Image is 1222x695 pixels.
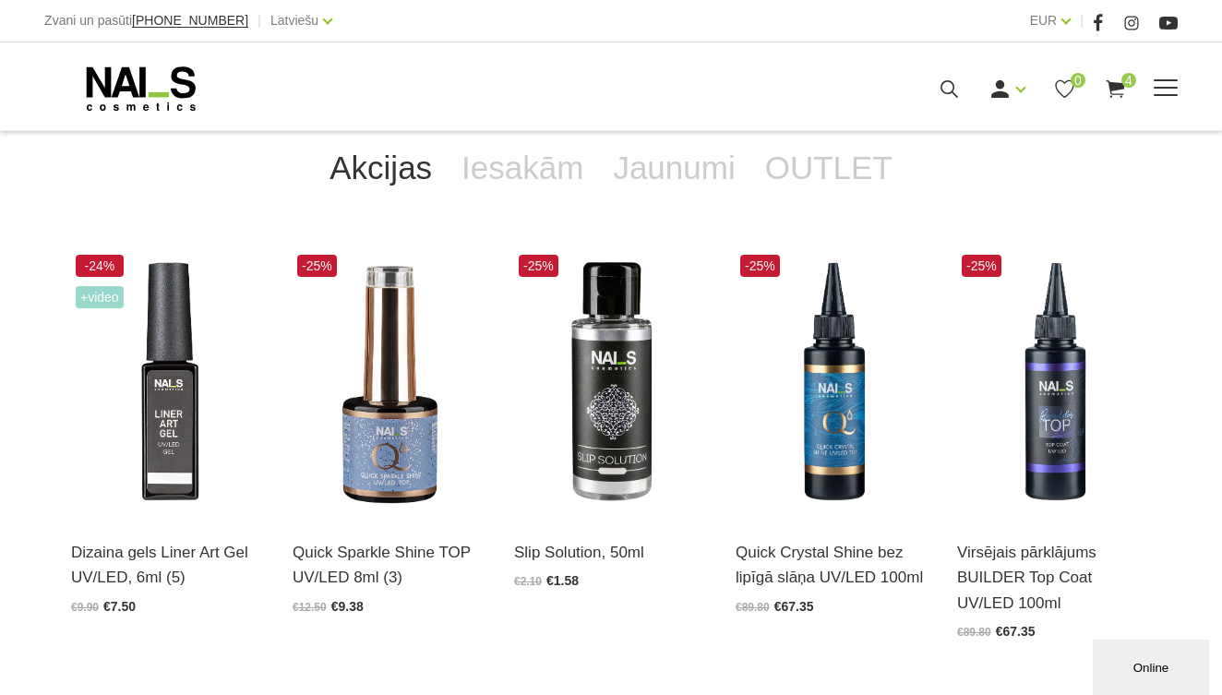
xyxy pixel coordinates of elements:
[1121,73,1136,88] span: 4
[514,250,708,517] img: DUO SLIP SOLUTIONŠis produkts ir izveidots lietošanai kopā ar Akrigelu Duo.Slip Solution izlīdzin...
[71,601,99,614] span: €9.90
[1093,636,1213,695] iframe: chat widget
[740,255,780,277] span: -25%
[736,540,929,590] a: Quick Crystal Shine bez lipīgā slāņa UV/LED 100ml
[297,255,337,277] span: -25%
[71,540,265,590] a: Dizaina gels Liner Art Gel UV/LED, 6ml (5)
[736,601,770,614] span: €89.80
[1030,9,1058,31] a: EUR
[546,573,579,588] span: €1.58
[1104,78,1127,101] a: 4
[76,286,124,308] span: +Video
[519,255,558,277] span: -25%
[293,250,486,517] img: Virsējais pārklājums bez lipīgā slāņa ar mirdzuma efektu.Pieejami 3 veidi:* Starlight - ar smalkā...
[132,14,248,28] a: [PHONE_NUMBER]
[44,9,248,32] div: Zvani un pasūti
[736,250,929,517] img: Virsējais pārklājums bez lipīgā slāņa un UV zilā pārklājuma. Nodrošina izcilu spīdumu manikīram l...
[750,131,907,205] a: OUTLET
[71,250,265,517] img: Liner Art Gel - UV/LED dizaina gels smalku, vienmērīgu, pigmentētu līniju zīmēšanai.Lielisks palī...
[1080,9,1084,32] span: |
[103,599,136,614] span: €7.50
[957,540,1151,616] a: Virsējais pārklājums BUILDER Top Coat UV/LED 100ml
[514,575,542,588] span: €2.10
[76,255,124,277] span: -24%
[996,624,1036,639] span: €67.35
[293,601,327,614] span: €12.50
[1053,78,1076,101] a: 0
[132,13,248,28] span: [PHONE_NUMBER]
[270,9,318,31] a: Latviešu
[957,626,991,639] span: €89.80
[514,540,708,565] a: Slip Solution, 50ml
[1071,73,1085,88] span: 0
[331,599,364,614] span: €9.38
[962,255,1001,277] span: -25%
[598,131,749,205] a: Jaunumi
[957,250,1151,517] img: Builder Top virsējais pārklājums bez lipīgā slāņa gēllakas/gēla pārklājuma izlīdzināšanai un nost...
[315,131,447,205] a: Akcijas
[774,599,814,614] span: €67.35
[447,131,598,205] a: Iesakām
[293,540,486,590] a: Quick Sparkle Shine TOP UV/LED 8ml (3)
[258,9,261,32] span: |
